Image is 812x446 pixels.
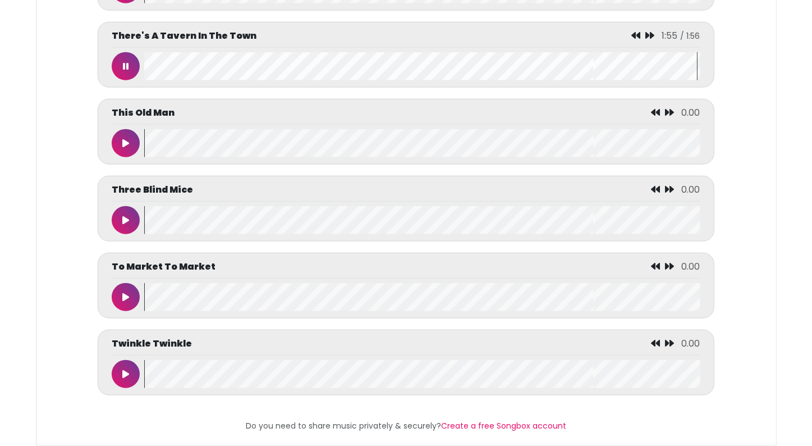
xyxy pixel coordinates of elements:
span: 0.00 [682,260,700,273]
span: 1:55 [662,29,678,42]
span: 0.00 [682,183,700,196]
a: Create a free Songbox account [441,420,566,431]
p: Three Blind Mice [112,183,193,197]
span: / 1:56 [681,30,700,42]
p: There's A Tavern In The Town [112,29,256,43]
p: This Old Man [112,106,175,120]
p: To Market To Market [112,260,215,274]
span: 0.00 [682,337,700,350]
span: 0.00 [682,106,700,119]
p: Twinkle Twinkle [112,337,192,351]
p: Do you need to share music privately & securely? [43,420,769,432]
